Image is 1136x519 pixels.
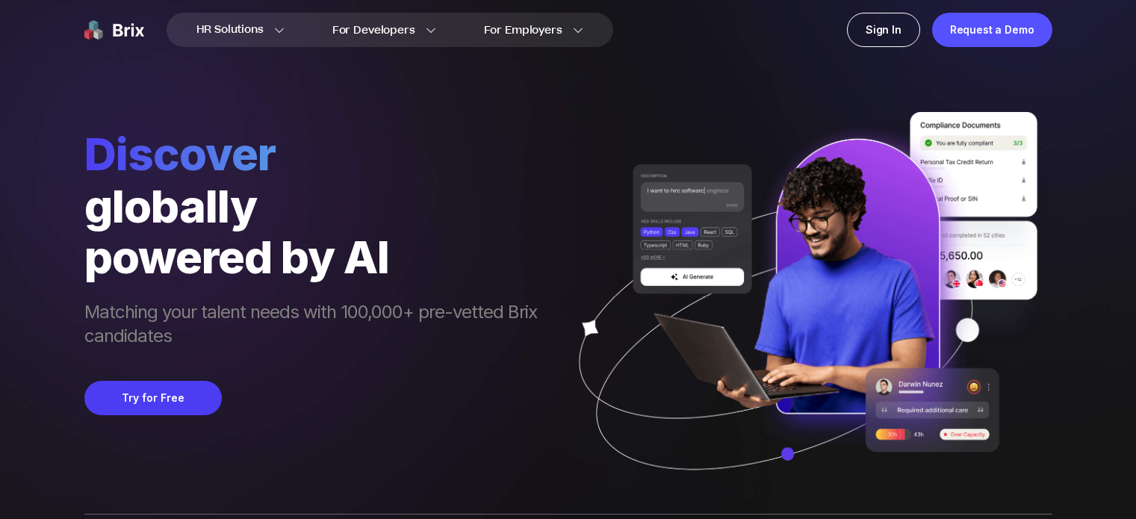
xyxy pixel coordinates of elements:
[84,231,552,282] div: powered by AI
[932,13,1052,47] a: Request a Demo
[84,127,552,181] span: Discover
[332,22,415,38] span: For Developers
[196,18,264,42] span: HR Solutions
[84,181,552,231] div: globally
[552,112,1052,514] img: ai generate
[84,381,222,415] button: Try for Free
[484,22,562,38] span: For Employers
[84,300,552,351] span: Matching your talent needs with 100,000+ pre-vetted Brix candidates
[847,13,920,47] a: Sign In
